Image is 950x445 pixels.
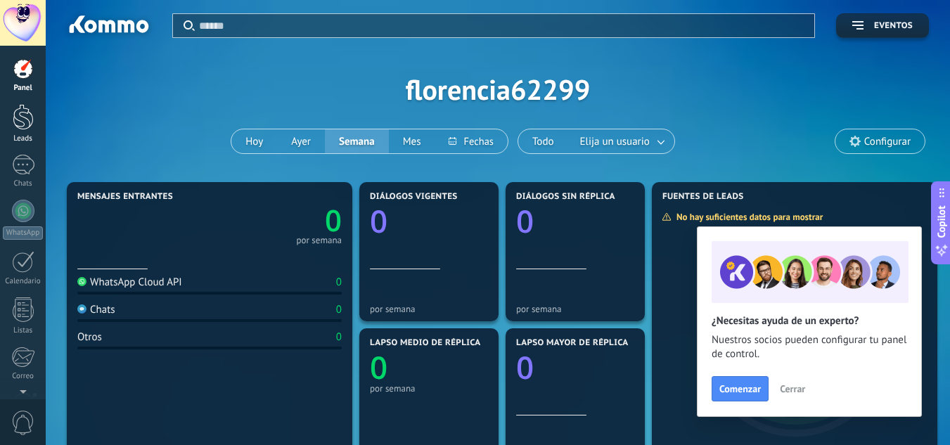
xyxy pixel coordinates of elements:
button: Hoy [231,129,277,153]
text: 0 [325,200,342,240]
div: 0 [336,330,342,344]
div: Chats [77,303,115,316]
div: Listas [3,326,44,335]
div: Correo [3,372,44,381]
button: Comenzar [712,376,769,401]
img: WhatsApp Cloud API [77,277,86,286]
div: No hay suficientes datos para mostrar [662,211,833,223]
span: Lapso mayor de réplica [516,338,628,348]
div: Otros [77,330,102,344]
button: Ayer [277,129,325,153]
text: 0 [370,200,387,242]
div: Chats [3,179,44,188]
text: 0 [516,346,534,388]
span: Cerrar [780,384,805,394]
button: Todo [518,129,568,153]
div: por semana [370,304,488,314]
button: Semana [325,129,389,153]
span: Fuentes de leads [662,192,744,202]
span: Mensajes entrantes [77,192,173,202]
div: por semana [370,383,488,394]
span: Configurar [864,136,911,148]
button: Cerrar [774,378,811,399]
a: 0 [210,200,342,240]
button: Mes [389,129,435,153]
text: 0 [370,346,387,388]
span: Nuestros socios pueden configurar tu panel de control. [712,333,907,361]
div: Calendario [3,277,44,286]
span: Comenzar [719,384,761,394]
button: Elija un usuario [568,129,674,153]
div: por semana [296,237,342,244]
span: Eventos [874,21,913,31]
span: Diálogos sin réplica [516,192,615,202]
div: WhatsApp Cloud API [77,276,182,289]
span: Lapso medio de réplica [370,338,481,348]
div: 0 [336,303,342,316]
span: Elija un usuario [577,132,653,151]
div: Panel [3,84,44,93]
div: 0 [336,276,342,289]
h2: ¿Necesitas ayuda de un experto? [712,314,907,328]
button: Eventos [836,13,929,38]
text: 0 [516,200,534,242]
div: WhatsApp [3,226,43,240]
span: Diálogos vigentes [370,192,458,202]
button: Fechas [435,129,507,153]
div: por semana [516,304,634,314]
span: Copilot [935,205,949,238]
img: Chats [77,304,86,314]
div: Leads [3,134,44,143]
